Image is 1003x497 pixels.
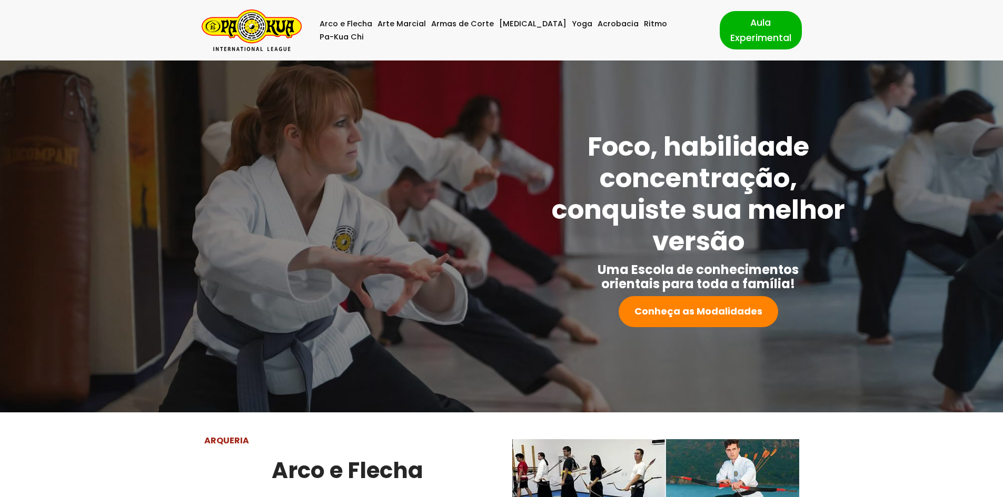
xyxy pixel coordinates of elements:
div: Menu primário [317,17,704,44]
a: Ritmo [644,17,667,31]
a: Pa-Kua Brasil Uma Escola de conhecimentos orientais para toda a família. Foco, habilidade concent... [202,9,302,51]
strong: Conheça as Modalidades [634,305,762,318]
a: Conheça as Modalidades [619,296,778,327]
a: Acrobacia [598,17,639,31]
a: Aula Experimental [720,11,802,49]
a: Armas de Corte [431,17,494,31]
a: [MEDICAL_DATA] [499,17,567,31]
strong: Uma Escola de conhecimentos orientais para toda a família! [598,261,799,292]
strong: Foco, habilidade concentração, conquiste sua melhor versão [552,128,845,260]
a: Yoga [572,17,592,31]
strong: ARQUERIA [204,434,249,447]
a: Arte Marcial [378,17,426,31]
strong: Arco e Flecha [272,455,423,486]
a: Pa-Kua Chi [320,31,364,44]
a: Arco e Flecha [320,17,372,31]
